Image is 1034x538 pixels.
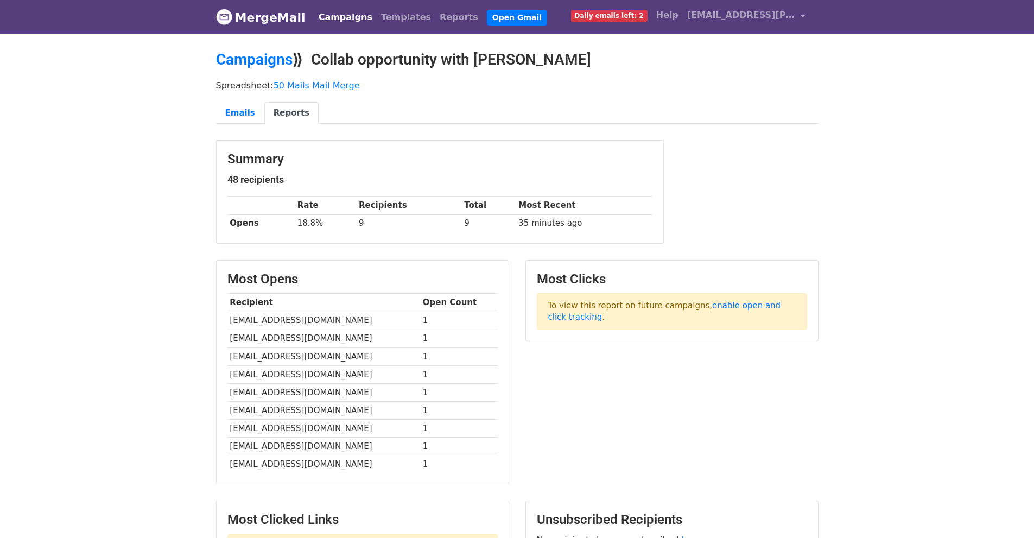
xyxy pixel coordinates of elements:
[420,347,498,365] td: 1
[227,347,420,365] td: [EMAIL_ADDRESS][DOMAIN_NAME]
[227,365,420,383] td: [EMAIL_ADDRESS][DOMAIN_NAME]
[295,197,356,214] th: Rate
[516,214,652,232] td: 35 minutes ago
[227,151,652,167] h3: Summary
[356,214,461,232] td: 9
[227,402,420,420] td: [EMAIL_ADDRESS][DOMAIN_NAME]
[216,50,819,69] h2: ⟫ Collab opportunity with [PERSON_NAME]
[227,312,420,330] td: [EMAIL_ADDRESS][DOMAIN_NAME]
[227,512,498,528] h3: Most Clicked Links
[420,330,498,347] td: 1
[420,402,498,420] td: 1
[227,420,420,438] td: [EMAIL_ADDRESS][DOMAIN_NAME]
[274,80,360,91] a: 50 Mails Mail Merge
[216,50,293,68] a: Campaigns
[227,174,652,186] h5: 48 recipients
[537,512,807,528] h3: Unsubscribed Recipients
[216,9,232,25] img: MergeMail logo
[377,7,435,28] a: Templates
[487,10,547,26] a: Open Gmail
[227,214,295,232] th: Opens
[216,6,306,29] a: MergeMail
[461,197,516,214] th: Total
[314,7,377,28] a: Campaigns
[227,294,420,312] th: Recipient
[356,197,461,214] th: Recipients
[295,214,356,232] td: 18.8%
[227,330,420,347] td: [EMAIL_ADDRESS][DOMAIN_NAME]
[216,80,819,91] p: Spreadsheet:
[537,293,807,330] p: To view this report on future campaigns, .
[652,4,683,26] a: Help
[420,420,498,438] td: 1
[420,455,498,473] td: 1
[420,383,498,401] td: 1
[571,10,648,22] span: Daily emails left: 2
[227,271,498,287] h3: Most Opens
[420,312,498,330] td: 1
[420,438,498,455] td: 1
[227,383,420,401] td: [EMAIL_ADDRESS][DOMAIN_NAME]
[420,365,498,383] td: 1
[216,102,264,124] a: Emails
[567,4,652,26] a: Daily emails left: 2
[687,9,796,22] span: [EMAIL_ADDRESS][PERSON_NAME][DOMAIN_NAME]
[516,197,652,214] th: Most Recent
[461,214,516,232] td: 9
[227,455,420,473] td: [EMAIL_ADDRESS][DOMAIN_NAME]
[537,271,807,287] h3: Most Clicks
[683,4,810,30] a: [EMAIL_ADDRESS][PERSON_NAME][DOMAIN_NAME]
[227,438,420,455] td: [EMAIL_ADDRESS][DOMAIN_NAME]
[435,7,483,28] a: Reports
[420,294,498,312] th: Open Count
[264,102,319,124] a: Reports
